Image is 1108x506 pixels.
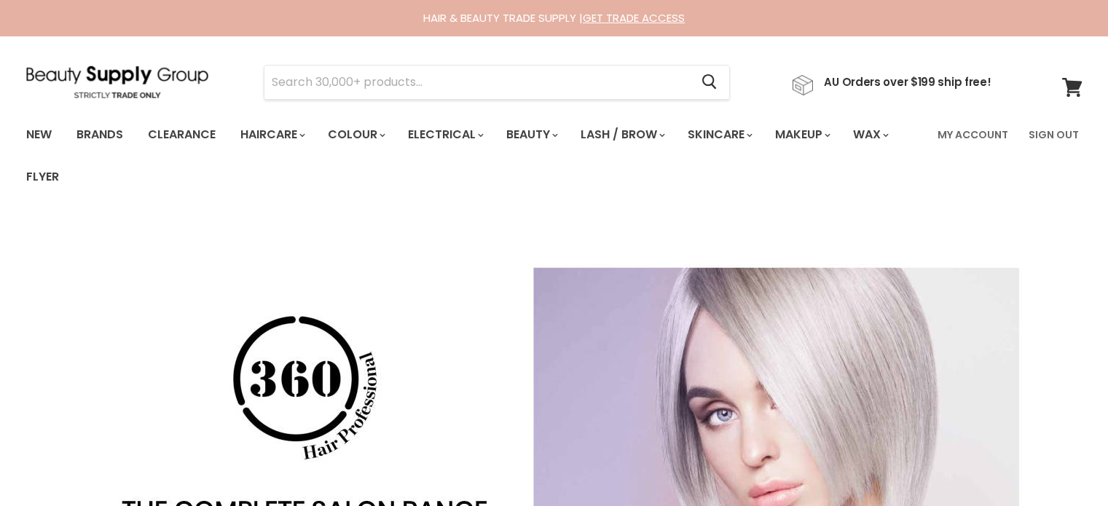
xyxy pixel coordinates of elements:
a: Brands [66,119,134,150]
form: Product [264,65,730,100]
a: GET TRADE ACCESS [583,10,685,25]
a: Haircare [229,119,314,150]
a: Electrical [397,119,492,150]
button: Search [691,66,729,99]
a: Makeup [764,119,839,150]
div: HAIR & BEAUTY TRADE SUPPLY | [8,11,1101,25]
a: Beauty [495,119,567,150]
input: Search [264,66,691,99]
a: Flyer [15,162,70,192]
a: My Account [929,119,1017,150]
ul: Main menu [15,114,929,198]
a: New [15,119,63,150]
a: Wax [842,119,897,150]
a: Clearance [137,119,227,150]
a: Lash / Brow [570,119,674,150]
iframe: Gorgias live chat messenger [1035,438,1093,491]
a: Colour [317,119,394,150]
a: Skincare [677,119,761,150]
nav: Main [8,114,1101,198]
a: Sign Out [1020,119,1088,150]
